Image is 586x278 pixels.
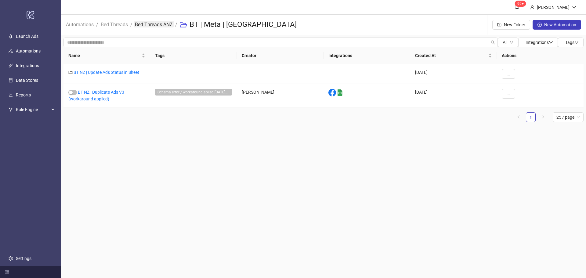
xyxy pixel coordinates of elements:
[504,22,525,27] span: New Folder
[497,47,584,64] th: Actions
[533,20,581,30] button: New Automation
[574,40,579,45] span: down
[518,38,558,47] button: Integrationsdown
[155,89,232,96] span: Schema error / workaround aplied 2024-08-27T10:57+0200
[498,38,518,47] button: Alldown
[16,92,31,97] a: Reports
[549,40,553,45] span: down
[515,1,526,7] sup: 1589
[410,64,497,84] div: [DATE]
[558,38,584,47] button: Tagsdown
[526,113,535,122] a: 1
[190,20,297,30] h3: BT | Meta | [GEOGRAPHIC_DATA]
[515,5,519,9] span: bell
[150,47,237,64] th: Tags
[510,41,513,44] span: down
[237,84,324,107] div: [PERSON_NAME]
[517,115,520,119] span: left
[572,5,576,9] span: down
[514,112,523,122] li: Previous Page
[410,84,497,107] div: [DATE]
[134,21,174,27] a: Bed Threads ANZ
[5,270,9,274] span: menu-fold
[68,90,124,101] a: BT NZ | Duplicate Ads V3 (workaround applied)
[553,112,584,122] div: Page Size
[503,40,507,45] span: All
[16,34,38,39] a: Launch Ads
[507,91,510,96] span: ...
[180,21,187,28] span: folder-open
[237,47,324,64] th: Creator
[410,47,497,64] th: Created At
[492,20,530,30] button: New Folder
[507,71,510,76] span: ...
[16,103,49,116] span: Rule Engine
[502,69,515,79] button: ...
[537,23,542,27] span: plus-circle
[68,52,140,59] span: Name
[16,256,31,261] a: Settings
[99,21,129,27] a: Bed Threads
[497,23,501,27] span: folder-add
[9,107,13,112] span: fork
[63,47,150,64] th: Name
[534,4,572,11] div: [PERSON_NAME]
[491,40,495,45] span: search
[324,47,410,64] th: Integrations
[530,5,534,9] span: user
[544,22,576,27] span: New Automation
[526,40,553,45] span: Integrations
[556,113,580,122] span: 25 / page
[538,112,548,122] li: Next Page
[502,89,515,99] button: ...
[538,112,548,122] button: right
[16,63,39,68] a: Integrations
[565,40,579,45] span: Tags
[16,78,38,83] a: Data Stores
[96,15,98,34] li: /
[526,112,536,122] li: 1
[415,52,487,59] span: Created At
[130,15,132,34] li: /
[541,115,545,119] span: right
[175,15,177,34] li: /
[16,49,41,53] a: Automations
[514,112,523,122] button: left
[65,21,95,27] a: Automations
[74,70,139,75] a: BT NZ | Update Ads Status in Sheet
[68,70,73,74] span: folder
